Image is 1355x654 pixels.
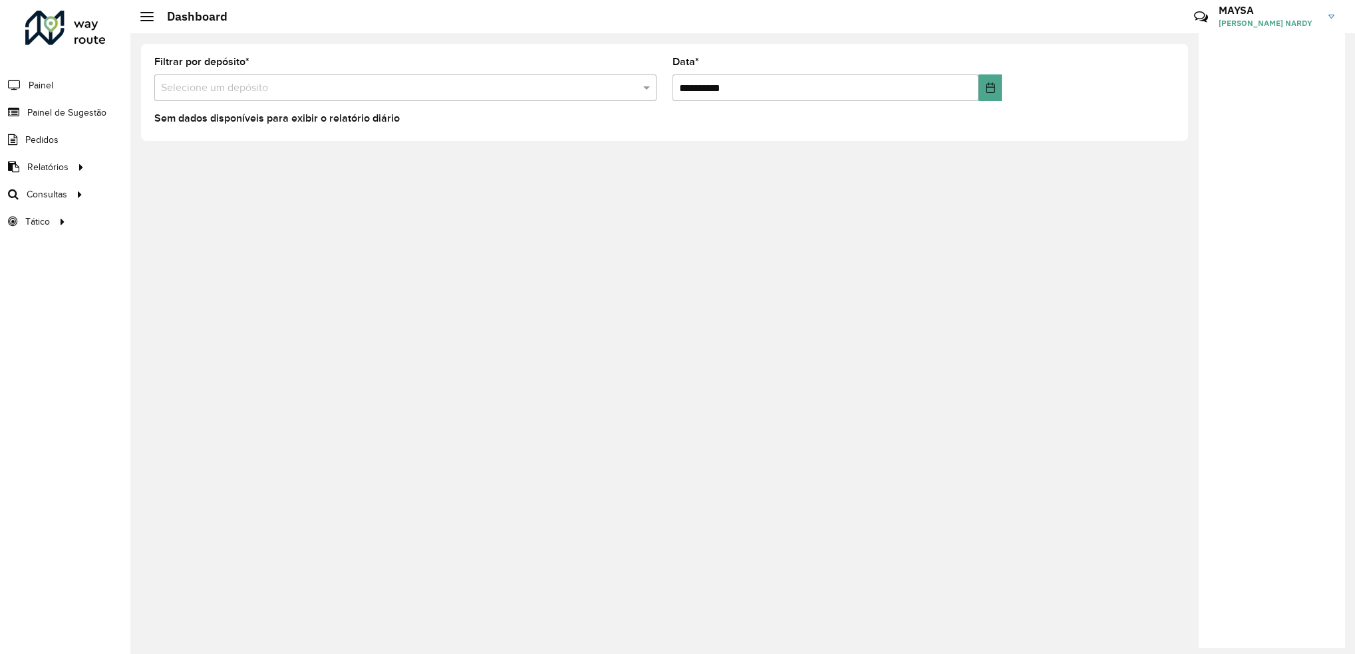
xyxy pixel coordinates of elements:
label: Filtrar por depósito [154,54,249,70]
span: Painel de Sugestão [27,106,106,120]
h2: Dashboard [154,9,227,24]
span: Painel [29,78,53,92]
h3: MAYSA [1219,4,1318,17]
span: Consultas [27,187,67,201]
button: Choose Date [979,74,1002,101]
span: Tático [25,215,50,229]
label: Data [673,54,699,70]
span: Relatórios [27,160,69,174]
span: Pedidos [25,133,59,147]
span: [PERSON_NAME] NARDY [1219,17,1318,29]
label: Sem dados disponíveis para exibir o relatório diário [154,110,400,126]
a: Contato Rápido [1187,3,1215,31]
